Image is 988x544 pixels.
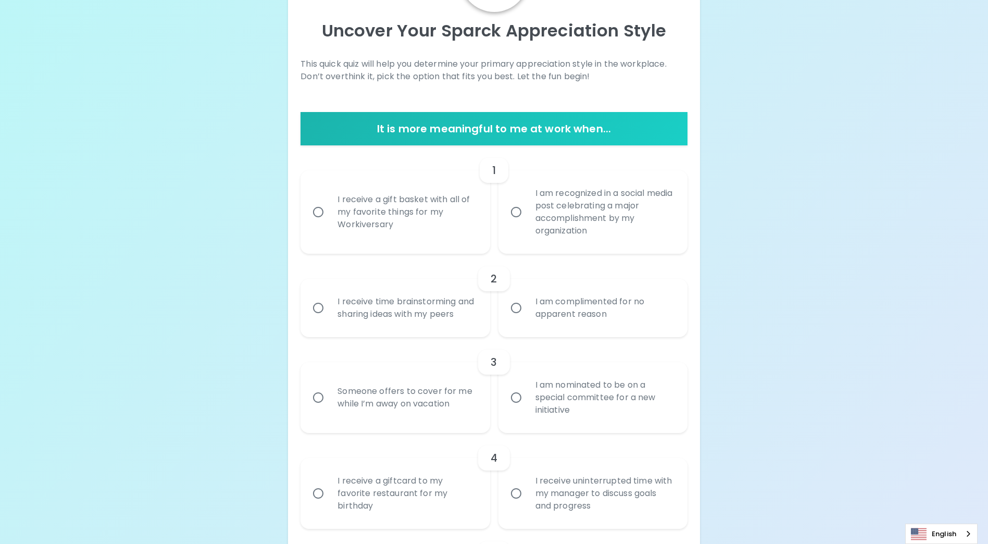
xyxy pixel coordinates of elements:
[906,524,977,543] a: English
[905,524,978,544] aside: Language selected: English
[329,462,484,525] div: I receive a giftcard to my favorite restaurant for my birthday
[329,373,484,423] div: Someone offers to cover for me while I’m away on vacation
[527,462,682,525] div: I receive uninterrupted time with my manager to discuss goals and progress
[301,254,687,337] div: choice-group-check
[301,58,687,83] p: This quick quiz will help you determine your primary appreciation style in the workplace. Don’t o...
[305,120,683,137] h6: It is more meaningful to me at work when...
[492,162,496,179] h6: 1
[301,337,687,433] div: choice-group-check
[491,450,497,466] h6: 4
[905,524,978,544] div: Language
[301,145,687,254] div: choice-group-check
[301,20,687,41] p: Uncover Your Sparck Appreciation Style
[527,283,682,333] div: I am complimented for no apparent reason
[527,366,682,429] div: I am nominated to be on a special committee for a new initiative
[329,283,484,333] div: I receive time brainstorming and sharing ideas with my peers
[491,354,497,370] h6: 3
[301,433,687,529] div: choice-group-check
[329,181,484,243] div: I receive a gift basket with all of my favorite things for my Workiversary
[527,175,682,250] div: I am recognized in a social media post celebrating a major accomplishment by my organization
[491,270,497,287] h6: 2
